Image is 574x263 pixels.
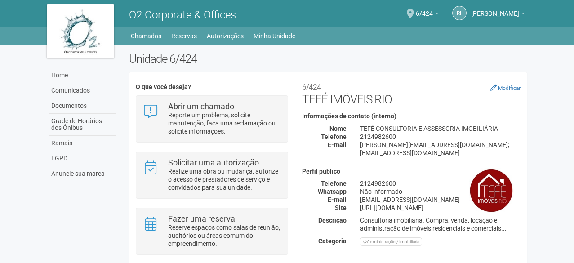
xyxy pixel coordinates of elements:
[168,167,281,192] p: Realize uma obra ou mudança, autorize o acesso de prestadores de serviço e convidados para sua un...
[353,196,527,204] div: [EMAIL_ADDRESS][DOMAIN_NAME]
[360,237,422,246] div: Administração / Imobiliária
[302,168,521,175] h4: Perfil público
[171,30,197,42] a: Reservas
[318,237,347,245] strong: Categoria
[328,196,347,203] strong: E-mail
[452,6,467,20] a: RL
[49,136,116,151] a: Ramais
[143,159,281,192] a: Solicitar uma autorização Realize uma obra ou mudança, autorize o acesso de prestadores de serviç...
[318,188,347,195] strong: Whatsapp
[49,83,116,98] a: Comunicados
[129,9,236,21] span: O2 Corporate & Offices
[168,111,281,135] p: Reporte um problema, solicite manutenção, faça uma reclamação ou solicite informações.
[353,204,527,212] div: [URL][DOMAIN_NAME]
[328,141,347,148] strong: E-mail
[168,158,259,167] strong: Solicitar uma autorização
[321,180,347,187] strong: Telefone
[254,30,295,42] a: Minha Unidade
[335,204,347,211] strong: Site
[490,84,521,91] a: Modificar
[471,11,525,18] a: [PERSON_NAME]
[302,113,521,120] h4: Informações de contato (interno)
[353,125,527,133] div: TEFÉ CONSULTORIA E ASSESSORIA IMOBILIÁRIA
[168,102,234,111] strong: Abrir um chamado
[168,223,281,248] p: Reserve espaços como salas de reunião, auditórios ou áreas comum do empreendimento.
[302,83,321,92] small: 6/424
[321,133,347,140] strong: Telefone
[47,4,114,58] img: logo.jpg
[143,215,281,248] a: Fazer uma reserva Reserve espaços como salas de reunião, auditórios ou áreas comum do empreendime...
[416,1,433,17] span: 6/424
[49,114,116,136] a: Grade de Horários dos Ônibus
[49,166,116,181] a: Anuncie sua marca
[353,187,527,196] div: Não informado
[329,125,347,132] strong: Nome
[143,103,281,135] a: Abrir um chamado Reporte um problema, solicite manutenção, faça uma reclamação ou solicite inform...
[318,217,347,224] strong: Descrição
[471,1,519,17] span: Robson Luiz Ferraro Motta
[469,168,514,213] img: business.png
[168,214,235,223] strong: Fazer uma reserva
[136,84,288,90] h4: O que você deseja?
[498,85,521,91] small: Modificar
[353,179,527,187] div: 2124982600
[353,133,527,141] div: 2124982600
[129,52,528,66] h2: Unidade 6/424
[49,98,116,114] a: Documentos
[49,68,116,83] a: Home
[353,141,527,157] div: [PERSON_NAME][EMAIL_ADDRESS][DOMAIN_NAME]; [EMAIL_ADDRESS][DOMAIN_NAME]
[416,11,439,18] a: 6/424
[207,30,244,42] a: Autorizações
[353,216,527,232] div: Consultoria imobiliária. Compra, venda, locação e administração de imóveis residenciais e comerci...
[49,151,116,166] a: LGPD
[302,79,521,106] h2: TEFÉ IMÓVEIS RIO
[131,30,161,42] a: Chamados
